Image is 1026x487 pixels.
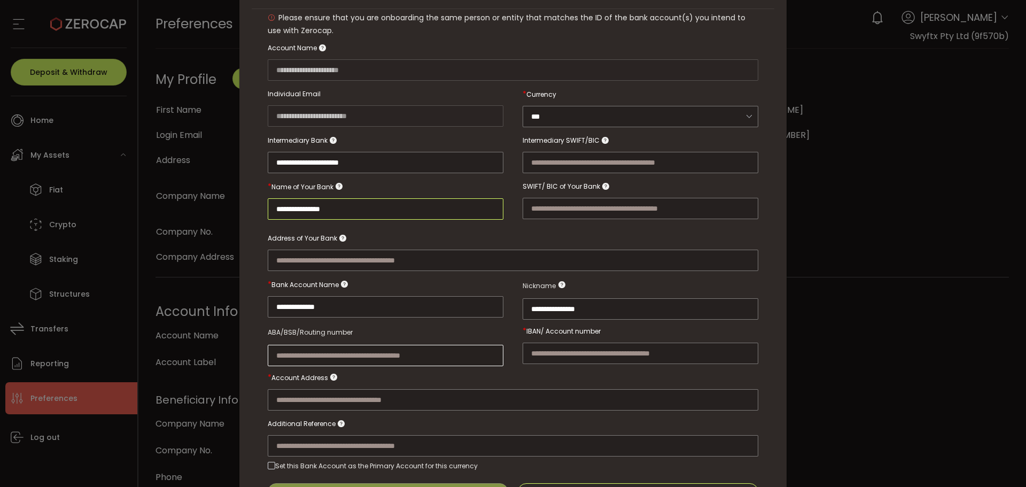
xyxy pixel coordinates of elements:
[268,12,745,36] span: Please ensure that you are onboarding the same person or entity that matches the ID of the bank a...
[275,461,478,470] div: Set this Bank Account as the Primary Account for this currency
[523,280,556,292] span: Nickname
[268,328,353,337] span: ABA/BSB/Routing number
[973,436,1026,487] iframe: Chat Widget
